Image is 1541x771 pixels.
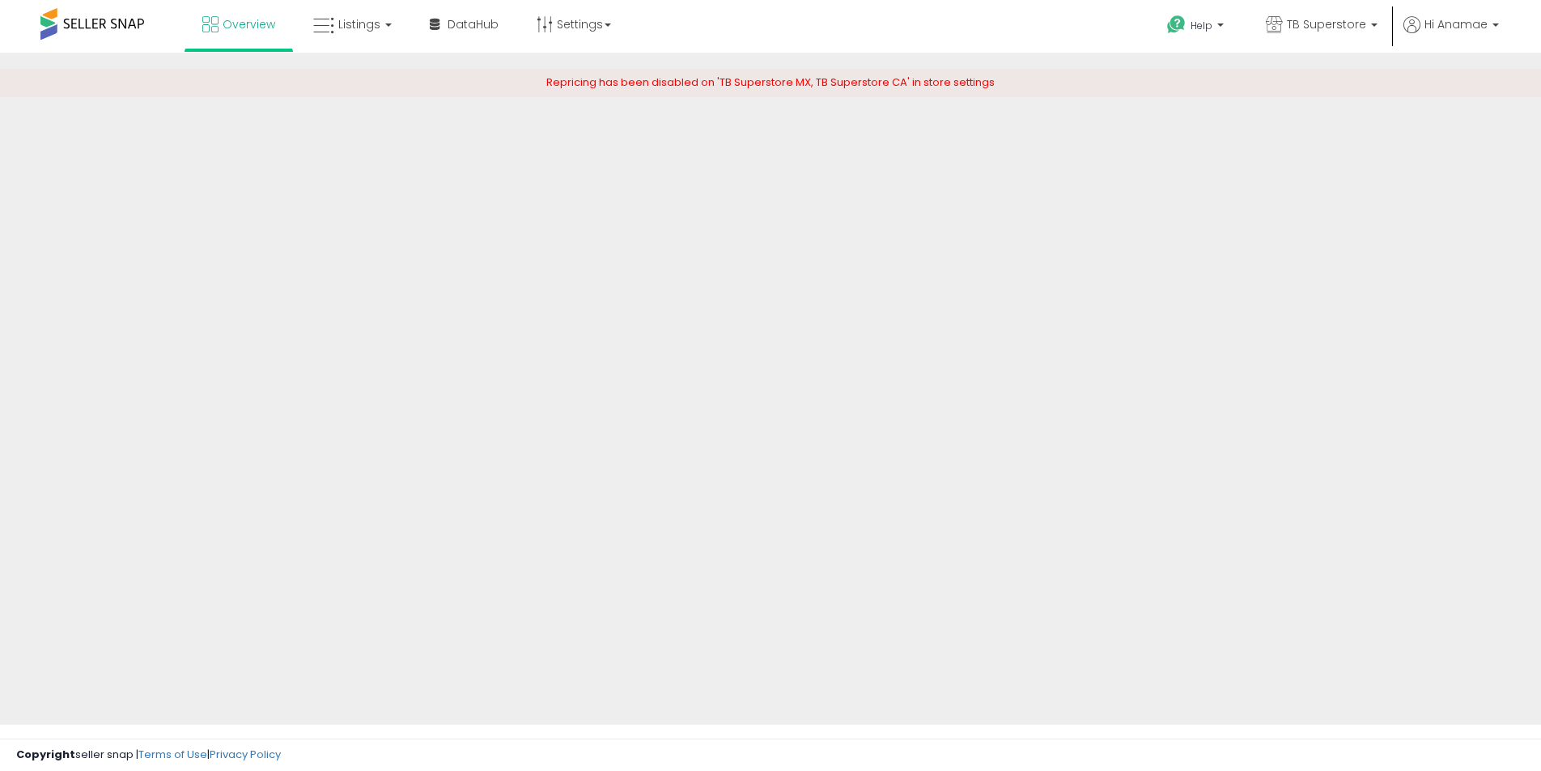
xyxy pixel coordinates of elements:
span: Help [1191,19,1212,32]
a: Help [1154,2,1240,53]
span: TB Superstore [1287,16,1366,32]
span: Repricing has been disabled on 'TB Superstore MX, TB Superstore CA' in store settings [546,75,995,90]
span: Listings [338,16,380,32]
span: DataHub [448,16,499,32]
i: Get Help [1166,15,1187,35]
span: Overview [223,16,275,32]
a: Hi Anamae [1403,16,1499,53]
span: Hi Anamae [1424,16,1488,32]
